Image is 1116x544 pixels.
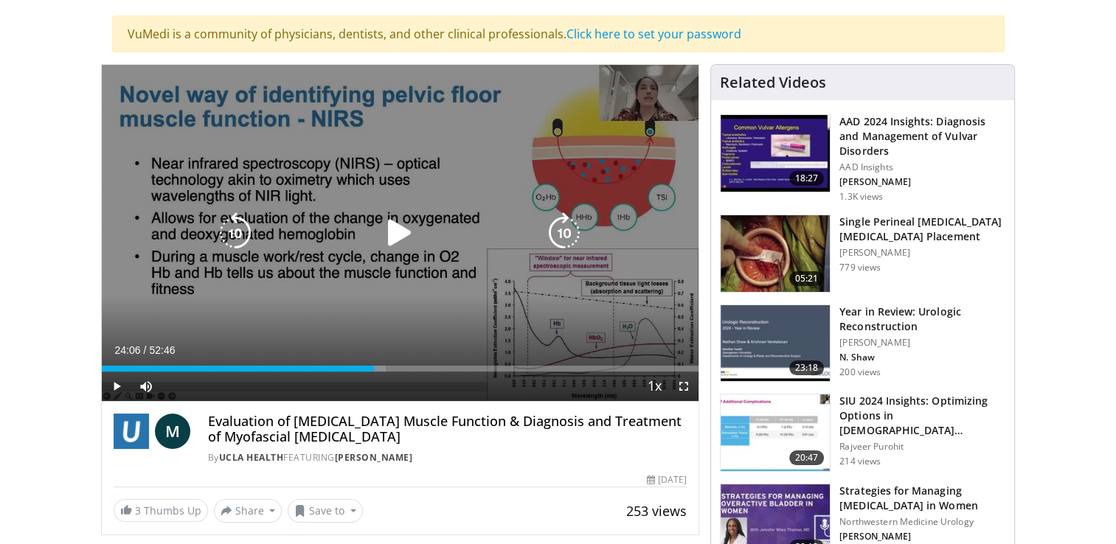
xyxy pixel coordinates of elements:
p: [PERSON_NAME] [839,247,1005,259]
span: 3 [135,503,141,517]
h3: Single Perineal [MEDICAL_DATA] [MEDICAL_DATA] Placement [839,215,1005,244]
img: 391116fa-c4eb-4293-bed8-ba80efc87e4b.150x105_q85_crop-smart_upscale.jpg [721,115,830,192]
p: N. Shaw [839,352,1005,363]
span: 18:27 [789,171,825,186]
h3: Year in Review: Urologic Reconstruction [839,304,1005,334]
p: Northwestern Medicine Urology [839,516,1005,528]
a: 3 Thumbs Up [114,499,208,522]
h4: Related Videos [720,74,826,91]
span: 253 views [626,502,687,520]
a: [PERSON_NAME] [335,451,413,464]
p: [PERSON_NAME] [839,176,1005,188]
div: Progress Bar [102,366,699,372]
p: 200 views [839,366,881,378]
p: [PERSON_NAME] [839,337,1005,349]
h3: AAD 2024 Insights: Diagnosis and Management of Vulvar Disorders [839,114,1005,158]
video-js: Video Player [102,65,699,402]
button: Playback Rate [640,372,669,401]
h4: Evaluation of [MEDICAL_DATA] Muscle Function & Diagnosis and Treatment of Myofascial [MEDICAL_DATA] [208,414,687,445]
span: 24:06 [115,344,141,356]
img: 7d2a5eae-1b38-4df6-9a7f-463b8470133b.150x105_q85_crop-smart_upscale.jpg [721,394,830,471]
p: Rajveer Purohit [839,441,1005,453]
a: 20:47 SIU 2024 Insights: Optimizing Options in [DEMOGRAPHIC_DATA] [MEDICAL_DATA] Rajveer Purohit ... [720,394,1005,472]
h3: SIU 2024 Insights: Optimizing Options in [DEMOGRAPHIC_DATA] [MEDICAL_DATA] [839,394,1005,438]
p: 214 views [839,456,881,467]
span: 20:47 [789,450,825,465]
img: 735fcd68-c9dc-4d64-bd7c-3ac0607bf3e9.150x105_q85_crop-smart_upscale.jpg [721,215,830,292]
a: 23:18 Year in Review: Urologic Reconstruction [PERSON_NAME] N. Shaw 200 views [720,304,1005,383]
button: Fullscreen [669,372,699,401]
a: M [155,414,190,449]
span: / [144,344,147,356]
p: AAD Insights [839,161,1005,173]
button: Save to [288,499,363,523]
p: [PERSON_NAME] [839,531,1005,543]
a: UCLA Health [219,451,284,464]
p: 779 views [839,262,881,273]
h3: Strategies for Managing [MEDICAL_DATA] in Women [839,484,1005,513]
img: UCLA Health [114,414,149,449]
a: 05:21 Single Perineal [MEDICAL_DATA] [MEDICAL_DATA] Placement [PERSON_NAME] 779 views [720,215,1005,293]
a: 18:27 AAD 2024 Insights: Diagnosis and Management of Vulvar Disorders AAD Insights [PERSON_NAME] ... [720,114,1005,203]
span: 05:21 [789,271,825,286]
button: Mute [131,372,161,401]
button: Play [102,372,131,401]
div: [DATE] [647,473,687,487]
span: 23:18 [789,360,825,375]
p: 1.3K views [839,191,883,203]
span: 52:46 [149,344,175,356]
div: By FEATURING [208,451,687,464]
a: Click here to set your password [566,26,741,42]
img: a4763f22-b98d-4ca7-a7b0-76e2b474f451.png.150x105_q85_crop-smart_upscale.png [721,305,830,382]
button: Share [214,499,283,523]
div: VuMedi is a community of physicians, dentists, and other clinical professionals. [112,15,1005,52]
